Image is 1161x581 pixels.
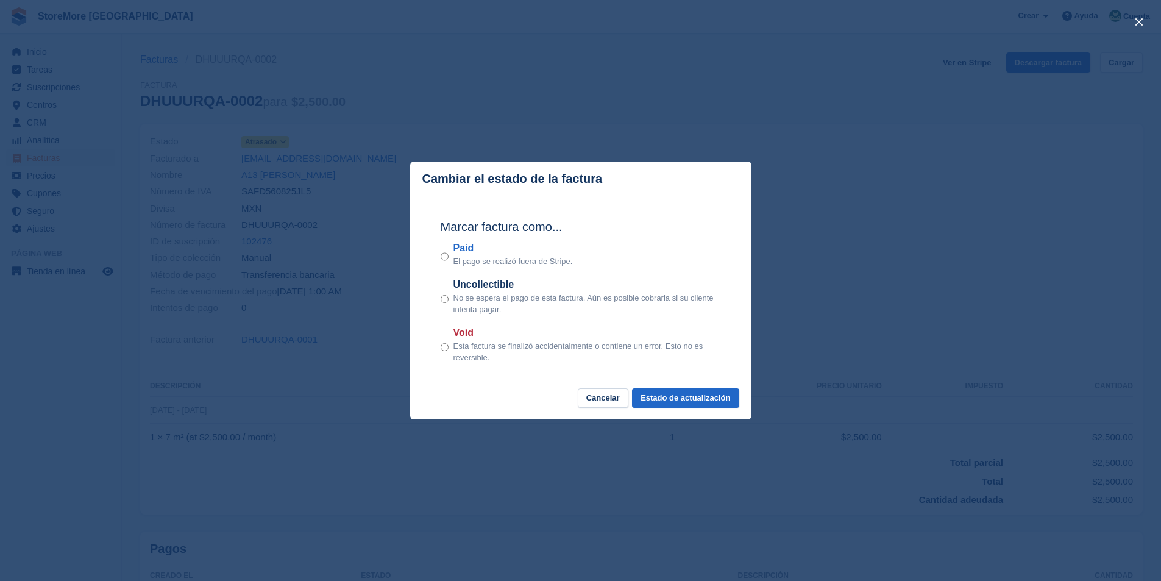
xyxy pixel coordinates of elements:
p: El pago se realizó fuera de Stripe. [453,255,573,268]
h2: Marcar factura como... [441,218,721,236]
label: Void [453,326,721,340]
label: Paid [453,241,573,255]
p: No se espera el pago de esta factura. Aún es posible cobrarla si su cliente intenta pagar. [453,292,721,316]
p: Esta factura se finalizó accidentalmente o contiene un error. Esto no es reversible. [453,340,721,364]
button: Estado de actualización [632,388,739,408]
p: Cambiar el estado de la factura [422,172,603,186]
label: Uncollectible [453,277,721,292]
button: Cancelar [578,388,628,408]
button: close [1129,12,1149,32]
